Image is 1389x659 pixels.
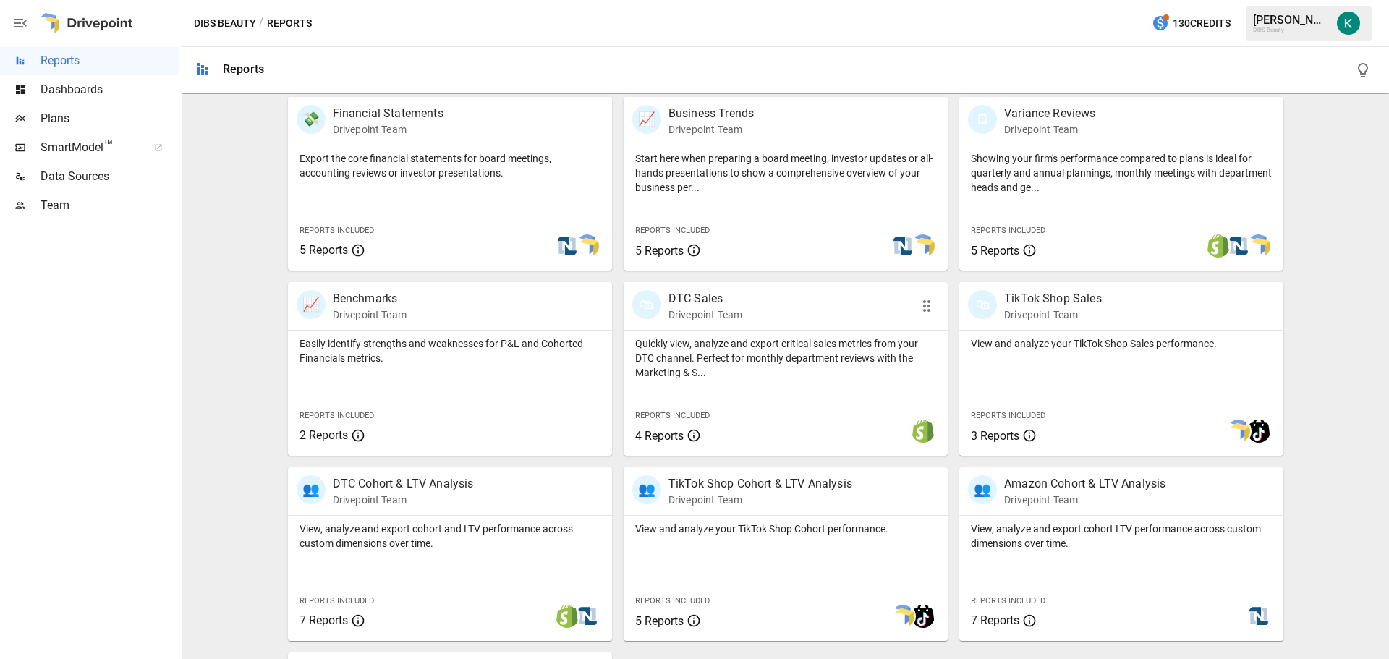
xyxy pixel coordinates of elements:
button: 130Credits [1146,10,1236,37]
div: 🗓 [968,105,997,134]
p: Variance Reviews [1004,105,1095,122]
span: 3 Reports [971,429,1019,443]
div: 📈 [632,105,661,134]
img: netsuite [1227,234,1250,258]
p: Drivepoint Team [668,307,742,322]
span: 7 Reports [300,613,348,627]
p: Financial Statements [333,105,443,122]
span: SmartModel [41,139,138,156]
span: Dashboards [41,81,179,98]
img: Katherine Rose [1337,12,1360,35]
img: netsuite [556,234,579,258]
span: Reports Included [635,411,710,420]
span: Reports Included [635,226,710,235]
p: Amazon Cohort & LTV Analysis [1004,475,1165,493]
div: 👥 [968,475,997,504]
img: netsuite [891,234,914,258]
div: Reports [223,62,264,76]
span: Reports Included [300,411,374,420]
p: Drivepoint Team [333,307,407,322]
img: tiktok [912,605,935,628]
p: View and analyze your TikTok Shop Cohort performance. [635,522,936,536]
span: Reports [41,52,179,69]
img: tiktok [1247,420,1270,443]
span: Reports Included [971,226,1045,235]
p: Start here when preparing a board meeting, investor updates or all-hands presentations to show a ... [635,151,936,195]
img: smart model [576,234,599,258]
img: smart model [891,605,914,628]
p: Easily identify strengths and weaknesses for P&L and Cohorted Financials metrics. [300,336,600,365]
span: 5 Reports [971,244,1019,258]
p: Quickly view, analyze and export critical sales metrics from your DTC channel. Perfect for monthl... [635,336,936,380]
span: Reports Included [300,596,374,605]
p: Export the core financial statements for board meetings, accounting reviews or investor presentat... [300,151,600,180]
p: View, analyze and export cohort LTV performance across custom dimensions over time. [971,522,1272,550]
img: shopify [912,420,935,443]
img: smart model [912,234,935,258]
p: DTC Cohort & LTV Analysis [333,475,474,493]
div: 👥 [297,475,326,504]
img: shopify [1207,234,1230,258]
div: 📈 [297,290,326,319]
span: 5 Reports [635,244,684,258]
p: Business Trends [668,105,754,122]
span: Reports Included [300,226,374,235]
span: 2 Reports [300,428,348,442]
p: Drivepoint Team [333,493,474,507]
p: Benchmarks [333,290,407,307]
span: Reports Included [971,596,1045,605]
img: netsuite [576,605,599,628]
p: View, analyze and export cohort and LTV performance across custom dimensions over time. [300,522,600,550]
span: ™ [103,137,114,155]
span: 130 Credits [1173,14,1231,33]
button: Katherine Rose [1328,3,1369,43]
span: Team [41,197,179,214]
span: 5 Reports [635,614,684,628]
img: smart model [1247,234,1270,258]
p: DTC Sales [668,290,742,307]
span: Reports Included [971,411,1045,420]
span: 7 Reports [971,613,1019,627]
p: Drivepoint Team [1004,307,1102,322]
span: 5 Reports [300,243,348,257]
span: 4 Reports [635,429,684,443]
div: DIBS Beauty [1253,27,1328,33]
div: 🛍 [632,290,661,319]
div: 💸 [297,105,326,134]
img: netsuite [1247,605,1270,628]
p: Drivepoint Team [333,122,443,137]
p: Drivepoint Team [668,122,754,137]
div: 👥 [632,475,661,504]
p: Drivepoint Team [668,493,852,507]
p: Drivepoint Team [1004,493,1165,507]
p: View and analyze your TikTok Shop Sales performance. [971,336,1272,351]
span: Data Sources [41,168,179,185]
div: [PERSON_NAME] [1253,13,1328,27]
p: TikTok Shop Cohort & LTV Analysis [668,475,852,493]
button: DIBS Beauty [194,14,256,33]
div: / [259,14,264,33]
div: 🛍 [968,290,997,319]
img: shopify [556,605,579,628]
p: Drivepoint Team [1004,122,1095,137]
p: TikTok Shop Sales [1004,290,1102,307]
p: Showing your firm's performance compared to plans is ideal for quarterly and annual plannings, mo... [971,151,1272,195]
span: Plans [41,110,179,127]
img: smart model [1227,420,1250,443]
span: Reports Included [635,596,710,605]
